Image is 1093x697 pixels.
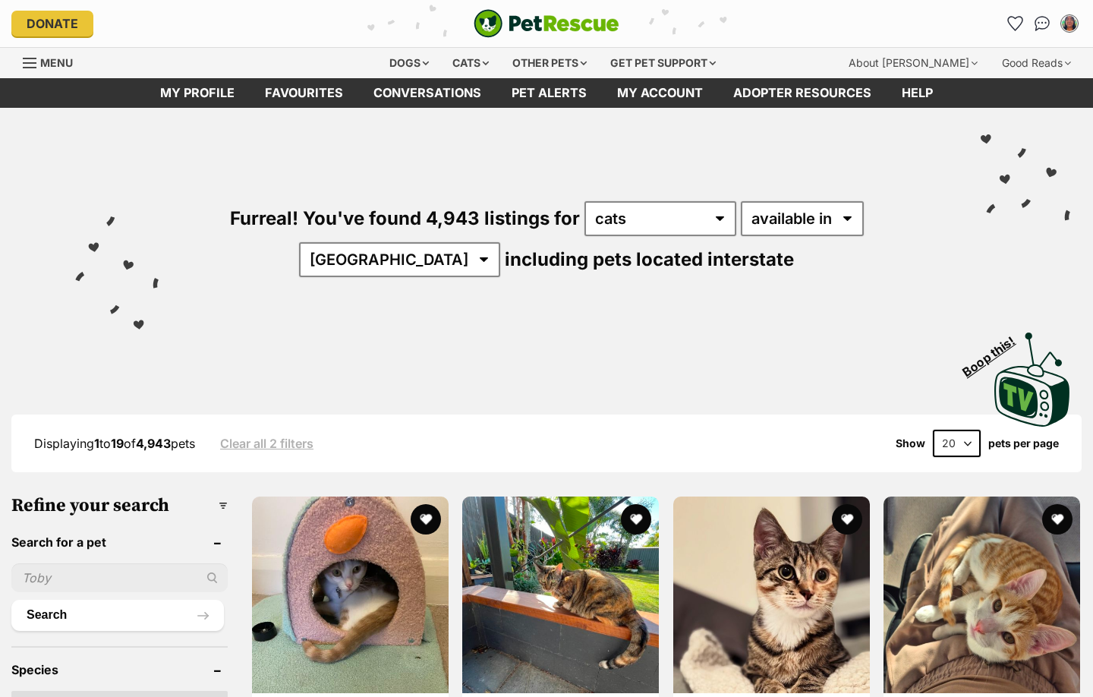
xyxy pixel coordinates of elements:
button: favourite [410,504,440,535]
ul: Account quick links [1003,11,1082,36]
a: Donate [11,11,93,36]
span: Furreal! You've found 4,943 listings for [230,207,580,229]
div: Good Reads [991,48,1082,78]
div: Other pets [502,48,597,78]
span: Boop this! [960,324,1030,379]
div: About [PERSON_NAME] [838,48,988,78]
a: Conversations [1030,11,1054,36]
button: favourite [1042,504,1073,535]
a: My profile [145,78,250,108]
a: conversations [358,78,496,108]
a: Boop this! [994,319,1070,430]
a: Adopter resources [718,78,887,108]
img: Buttercup - Domestic Short Hair (DSH) Cat [884,497,1080,693]
strong: 1 [94,436,99,451]
a: Help [887,78,948,108]
button: Search [11,600,224,630]
span: including pets located interstate [505,248,794,270]
input: Toby [11,563,228,592]
span: Show [896,437,925,449]
div: Cats [442,48,499,78]
a: PetRescue [474,9,619,38]
strong: 4,943 [136,436,171,451]
a: Clear all 2 filters [220,437,313,450]
a: Favourites [250,78,358,108]
img: Cheddar - Domestic Short Hair (DSH) Cat [462,497,659,693]
label: pets per page [988,437,1059,449]
div: Dogs [379,48,439,78]
button: My account [1057,11,1082,36]
a: Menu [23,48,83,75]
img: Milly - Domestic Short Hair (DSH) Cat [673,497,870,693]
strong: 19 [111,436,124,451]
h3: Refine your search [11,495,228,516]
header: Species [11,663,228,676]
span: Displaying to of pets [34,436,195,451]
a: My account [602,78,718,108]
img: logo-cat-932fe2b9b8326f06289b0f2fb663e598f794de774fb13d1741a6617ecf9a85b4.svg [474,9,619,38]
span: Menu [40,56,73,69]
img: Skye - Domestic Short Hair (DSH) Cat [252,497,449,693]
div: Get pet support [600,48,726,78]
img: PetRescue TV logo [994,333,1070,427]
a: Favourites [1003,11,1027,36]
img: chat-41dd97257d64d25036548639549fe6c8038ab92f7586957e7f3b1b290dea8141.svg [1035,16,1050,31]
button: favourite [831,504,861,535]
button: favourite [621,504,651,535]
img: Gabriella Dizon profile pic [1062,16,1077,31]
header: Search for a pet [11,535,228,549]
a: Pet alerts [496,78,602,108]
